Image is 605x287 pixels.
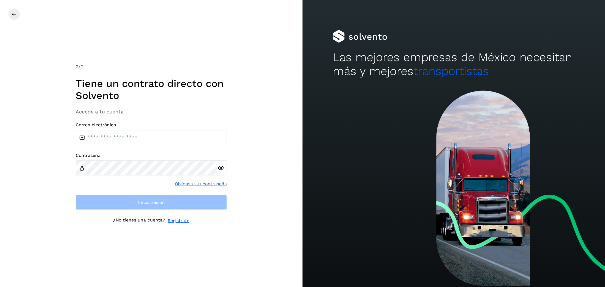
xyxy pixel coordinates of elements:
span: transportistas [413,64,489,78]
button: Inicia sesión [76,195,227,210]
span: Inicia sesión [138,200,165,204]
label: Contraseña [76,153,227,158]
a: Regístrate [168,217,189,224]
h2: Las mejores empresas de México necesitan más y mejores [333,50,575,78]
label: Correo electrónico [76,122,227,128]
div: /2 [76,63,227,71]
h1: Tiene un contrato directo con Solvento [76,77,227,102]
h3: Accede a tu cuenta [76,109,227,115]
p: ¿No tienes una cuenta? [113,217,165,224]
a: Olvidaste tu contraseña [175,181,227,187]
span: 2 [76,64,78,70]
